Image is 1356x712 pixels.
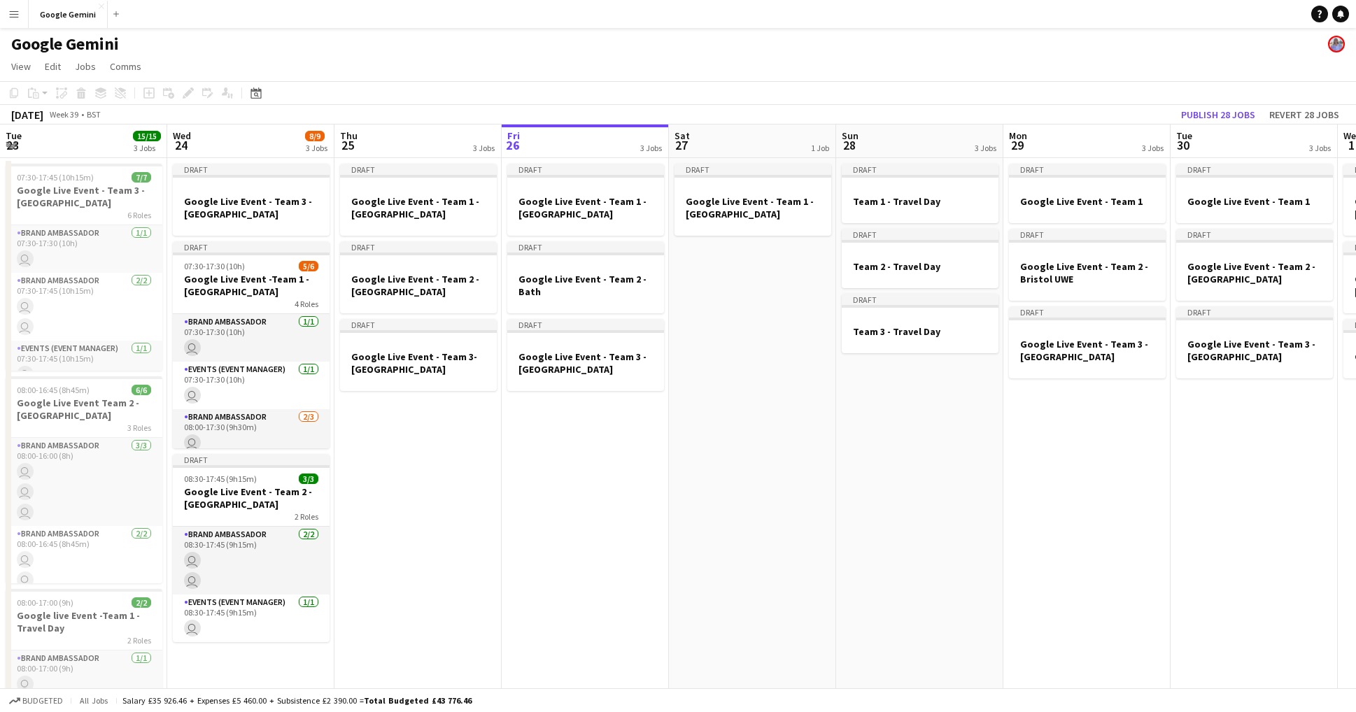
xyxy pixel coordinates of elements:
[184,261,245,271] span: 07:30-17:30 (10h)
[6,164,162,371] div: 07:30-17:45 (10h15m)7/7Google Live Event - Team 3 - [GEOGRAPHIC_DATA]6 RolesBrand Ambassador1/107...
[1009,195,1166,208] h3: Google Live Event - Team 1
[1007,137,1027,153] span: 29
[1009,306,1166,378] app-job-card: DraftGoogle Live Event - Team 3 - [GEOGRAPHIC_DATA]
[127,210,151,220] span: 6 Roles
[640,143,662,153] div: 3 Jobs
[1009,306,1166,318] div: Draft
[299,261,318,271] span: 5/6
[39,57,66,76] a: Edit
[364,695,472,706] span: Total Budgeted £43 776.46
[340,164,497,236] div: DraftGoogle Live Event - Team 1 - [GEOGRAPHIC_DATA]
[507,129,520,142] span: Fri
[507,241,664,252] div: Draft
[11,108,43,122] div: [DATE]
[507,195,664,220] h3: Google Live Event - Team 1 - [GEOGRAPHIC_DATA]
[173,273,330,298] h3: Google Live Event -Team 1 - [GEOGRAPHIC_DATA]
[299,474,318,484] span: 3/3
[173,409,330,497] app-card-role: Brand Ambassador2/308:00-17:30 (9h30m)
[173,594,330,642] app-card-role: Events (Event Manager)1/108:30-17:45 (9h15m)
[75,60,96,73] span: Jobs
[507,241,664,313] div: DraftGoogle Live Event - Team 2 - Bath
[507,350,664,376] h3: Google Live Event - Team 3 - [GEOGRAPHIC_DATA]
[1009,229,1166,301] app-job-card: DraftGoogle Live Event - Team 2 - Bristol UWE
[7,693,65,709] button: Budgeted
[842,294,998,353] app-job-card: DraftTeam 3 - Travel Day
[173,362,330,409] app-card-role: Events (Event Manager)1/107:30-17:30 (10h)
[133,131,161,141] span: 15/15
[29,1,108,28] button: Google Gemini
[45,60,61,73] span: Edit
[22,696,63,706] span: Budgeted
[122,695,472,706] div: Salary £35 926.46 + Expenses £5 460.00 + Subsistence £2 390.00 =
[127,635,151,646] span: 2 Roles
[1009,164,1166,223] app-job-card: DraftGoogle Live Event - Team 1
[340,273,497,298] h3: Google Live Event - Team 2 - [GEOGRAPHIC_DATA]
[340,195,497,220] h3: Google Live Event - Team 1 - [GEOGRAPHIC_DATA]
[675,129,690,142] span: Sat
[6,609,162,634] h3: Google live Event -Team 1 - Travel Day
[1142,143,1164,153] div: 3 Jobs
[1176,306,1333,378] app-job-card: DraftGoogle Live Event - Team 3 - [GEOGRAPHIC_DATA]
[840,137,859,153] span: 28
[104,57,147,76] a: Comms
[811,143,829,153] div: 1 Job
[132,597,151,608] span: 2/2
[3,137,22,153] span: 23
[842,164,998,223] div: DraftTeam 1 - Travel Day
[1175,106,1261,124] button: Publish 28 jobs
[340,241,497,313] app-job-card: DraftGoogle Live Event - Team 2 - [GEOGRAPHIC_DATA]
[173,527,330,594] app-card-role: Brand Ambassador2/208:30-17:45 (9h15m)
[173,195,330,220] h3: Google Live Event - Team 3 - [GEOGRAPHIC_DATA]
[173,454,330,642] app-job-card: Draft08:30-17:45 (9h15m)3/3Google Live Event - Team 2 - [GEOGRAPHIC_DATA]2 RolesBrand Ambassador2...
[295,511,318,522] span: 2 Roles
[173,164,330,236] app-job-card: DraftGoogle Live Event - Team 3 - [GEOGRAPHIC_DATA]
[975,143,996,153] div: 3 Jobs
[507,319,664,330] div: Draft
[842,325,998,338] h3: Team 3 - Travel Day
[842,195,998,208] h3: Team 1 - Travel Day
[6,397,162,422] h3: Google Live Event Team 2 -[GEOGRAPHIC_DATA]
[340,129,358,142] span: Thu
[173,485,330,511] h3: Google Live Event - Team 2 - [GEOGRAPHIC_DATA]
[340,164,497,175] div: Draft
[675,195,831,220] h3: Google Live Event - Team 1 - [GEOGRAPHIC_DATA]
[295,299,318,309] span: 4 Roles
[6,376,162,583] app-job-card: 08:00-16:45 (8h45m)6/6Google Live Event Team 2 -[GEOGRAPHIC_DATA]3 RolesBrand Ambassador3/308:00-...
[6,129,22,142] span: Tue
[110,60,141,73] span: Comms
[1328,36,1345,52] app-user-avatar: Lucy Hillier
[127,422,151,433] span: 3 Roles
[1176,229,1333,240] div: Draft
[507,164,664,236] app-job-card: DraftGoogle Live Event - Team 1 - [GEOGRAPHIC_DATA]
[1176,164,1333,223] app-job-card: DraftGoogle Live Event - Team 1
[6,526,162,594] app-card-role: Brand Ambassador2/208:00-16:45 (8h45m)
[173,129,191,142] span: Wed
[340,319,497,391] app-job-card: DraftGoogle Live Event - Team 3- [GEOGRAPHIC_DATA]
[6,273,162,341] app-card-role: Brand Ambassador2/207:30-17:45 (10h15m)
[306,143,327,153] div: 3 Jobs
[184,474,257,484] span: 08:30-17:45 (9h15m)
[842,164,998,175] div: Draft
[173,241,330,252] div: Draft
[1009,338,1166,363] h3: Google Live Event - Team 3 - [GEOGRAPHIC_DATA]
[842,229,998,240] div: Draft
[842,229,998,288] div: DraftTeam 2 - Travel Day
[338,137,358,153] span: 25
[134,143,160,153] div: 3 Jobs
[173,241,330,448] app-job-card: Draft07:30-17:30 (10h)5/6Google Live Event -Team 1 - [GEOGRAPHIC_DATA]4 RolesBrand Ambassador1/10...
[842,260,998,273] h3: Team 2 - Travel Day
[17,597,73,608] span: 08:00-17:00 (9h)
[1176,164,1333,175] div: Draft
[675,164,831,236] app-job-card: DraftGoogle Live Event - Team 1 - [GEOGRAPHIC_DATA]
[1176,229,1333,301] div: DraftGoogle Live Event - Team 2 - [GEOGRAPHIC_DATA]
[505,137,520,153] span: 26
[340,350,497,376] h3: Google Live Event - Team 3- [GEOGRAPHIC_DATA]
[6,438,162,526] app-card-role: Brand Ambassador3/308:00-16:00 (8h)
